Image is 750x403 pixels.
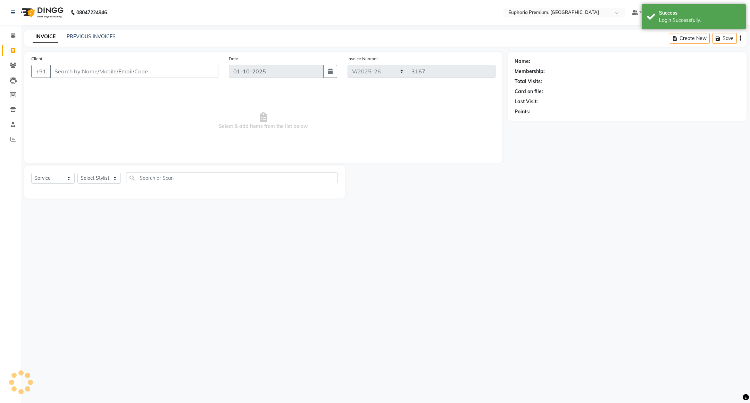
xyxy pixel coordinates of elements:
a: INVOICE [33,31,58,43]
input: Search or Scan [126,172,338,183]
button: Save [712,33,737,44]
button: +91 [31,65,51,78]
div: Total Visits: [515,78,542,85]
div: Points: [515,108,530,115]
div: Card on file: [515,88,543,95]
div: Membership: [515,68,545,75]
div: Last Visit: [515,98,538,105]
label: Invoice Number [348,56,378,62]
label: Date [229,56,238,62]
div: Success [659,9,741,17]
a: PREVIOUS INVOICES [67,33,116,40]
div: Name: [515,58,530,65]
b: 08047224946 [76,3,107,22]
img: logo [18,3,65,22]
div: Login Successfully. [659,17,741,24]
label: Client [31,56,42,62]
span: Select & add items from the list below [31,86,495,156]
input: Search by Name/Mobile/Email/Code [50,65,218,78]
button: Create New [670,33,710,44]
